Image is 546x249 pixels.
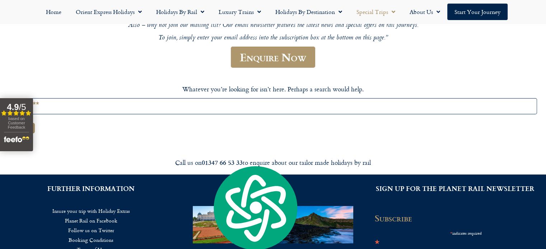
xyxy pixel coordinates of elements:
[11,206,171,216] a: Insure your trip with Holiday Extras
[375,213,486,223] h2: Subscribe
[375,228,482,237] div: indicates required
[58,34,489,42] p: To join, simply enter your email address into the subscription box at the bottom on this page.”
[58,21,489,30] p: Also – why not join our mailing list? Our email newsletter features the latest news and special o...
[149,4,211,20] a: Holidays by Rail
[69,4,149,20] a: Orient Express Holidays
[447,4,508,20] a: Start your Journey
[193,185,353,192] h2: ARTICLES
[11,216,171,225] a: Planet Rail on Facebook
[4,4,542,20] nav: Menu
[268,4,349,20] a: Holidays by Destination
[231,47,315,68] a: Enquire Now
[11,185,171,192] h2: FURTHER INFORMATION
[349,4,402,20] a: Special Trips
[9,85,537,94] p: Whatever you’re looking for isn’t here. Perhaps a search would help.
[375,185,535,192] h2: SIGN UP FOR THE PLANET RAIL NEWSLETTER
[39,4,69,20] a: Home
[202,158,243,167] strong: 01347 66 53 33
[402,4,447,20] a: About Us
[72,158,474,167] div: Call us on to enquire about our tailor made holidays by rail
[211,4,268,20] a: Luxury Trains
[11,225,171,235] a: Follow us on Twitter
[11,235,171,245] a: Booking Conditions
